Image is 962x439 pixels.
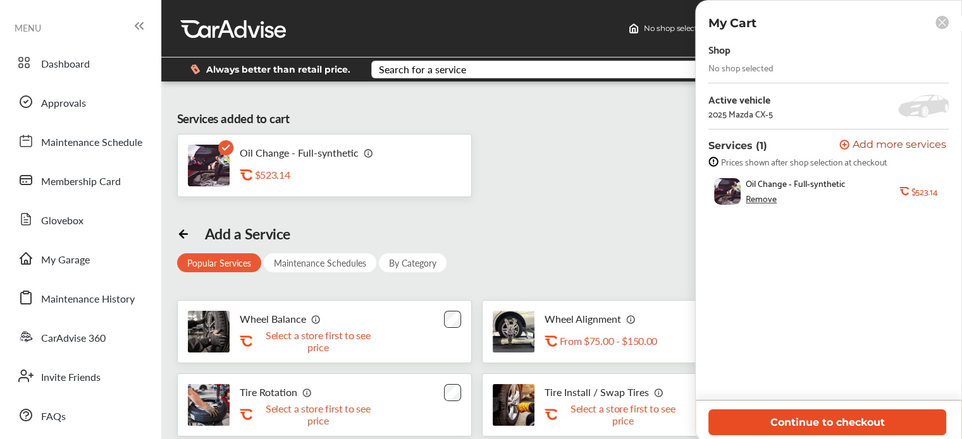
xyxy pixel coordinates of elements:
[545,313,621,325] p: Wheel Alignment
[654,387,664,397] img: info_icon_vector.svg
[11,164,149,196] a: Membership Card
[708,157,718,167] img: info-strock.ef5ea3fe.svg
[493,311,534,352] img: wheel-alignment-thumb.jpg
[708,140,767,152] p: Services (1)
[708,63,774,73] div: No shop selected
[177,253,261,272] div: Popular Services
[41,291,135,308] span: Maintenance History
[41,135,142,151] span: Maintenance Schedule
[41,174,121,190] span: Membership Card
[714,178,741,205] img: oil-change-thumb.jpg
[11,320,149,353] a: CarAdvise 360
[11,203,149,236] a: Glovebox
[41,330,106,347] span: CarAdvise 360
[898,95,949,117] img: placeholder_car.5a1ece94.svg
[240,147,359,159] p: Oil Change - Full-synthetic
[560,335,657,347] p: From $75.00 - $150.00
[644,23,706,33] span: No shop selected
[379,64,466,75] div: Search for a service
[240,386,297,398] p: Tire Rotation
[240,313,306,325] p: Wheel Balance
[545,386,649,398] p: Tire Install / Swap Tires
[626,314,636,324] img: info_icon_vector.svg
[302,387,312,397] img: info_icon_vector.svg
[560,402,686,426] p: Select a store first to see price
[746,193,777,203] div: Remove
[379,253,447,272] div: By Category
[746,178,846,188] span: Oil Change - Full-synthetic
[11,124,149,157] a: Maintenance Schedule
[708,40,731,57] div: Shop
[41,409,66,425] span: FAQs
[41,370,101,386] span: Invite Friends
[41,252,90,268] span: My Garage
[188,145,230,186] img: oil-change-thumb.jpg
[188,384,230,426] img: tire-rotation-thumb.jpg
[311,314,321,324] img: info_icon_vector.svg
[839,140,949,152] a: Add more services
[708,409,946,435] button: Continue to checkout
[11,359,149,392] a: Invite Friends
[41,56,90,73] span: Dashboard
[11,242,149,275] a: My Garage
[206,65,350,74] span: Always better than retail price.
[853,140,946,152] span: Add more services
[264,253,376,272] div: Maintenance Schedules
[708,93,773,105] div: Active vehicle
[177,110,290,128] div: Services added to cart
[188,311,230,352] img: tire-wheel-balance-thumb.jpg
[11,281,149,314] a: Maintenance History
[15,23,41,33] span: MENU
[708,109,773,119] div: 2025 Mazda CX-5
[41,95,86,112] span: Approvals
[205,225,290,243] div: Add a Service
[493,384,534,426] img: tire-install-swap-tires-thumb.jpg
[364,148,374,158] img: info_icon_vector.svg
[721,157,887,167] span: Prices shown after shop selection at checkout
[11,46,149,79] a: Dashboard
[629,23,639,33] img: header-home-logo.8d720a4f.svg
[911,186,938,196] b: $523.14
[255,402,381,426] p: Select a store first to see price
[255,329,381,353] p: Select a store first to see price
[255,169,381,181] div: $523.14
[41,213,83,229] span: Glovebox
[839,140,946,152] button: Add more services
[11,399,149,431] a: FAQs
[708,16,756,30] p: My Cart
[190,64,200,75] img: dollor_label_vector.a70140d1.svg
[11,85,149,118] a: Approvals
